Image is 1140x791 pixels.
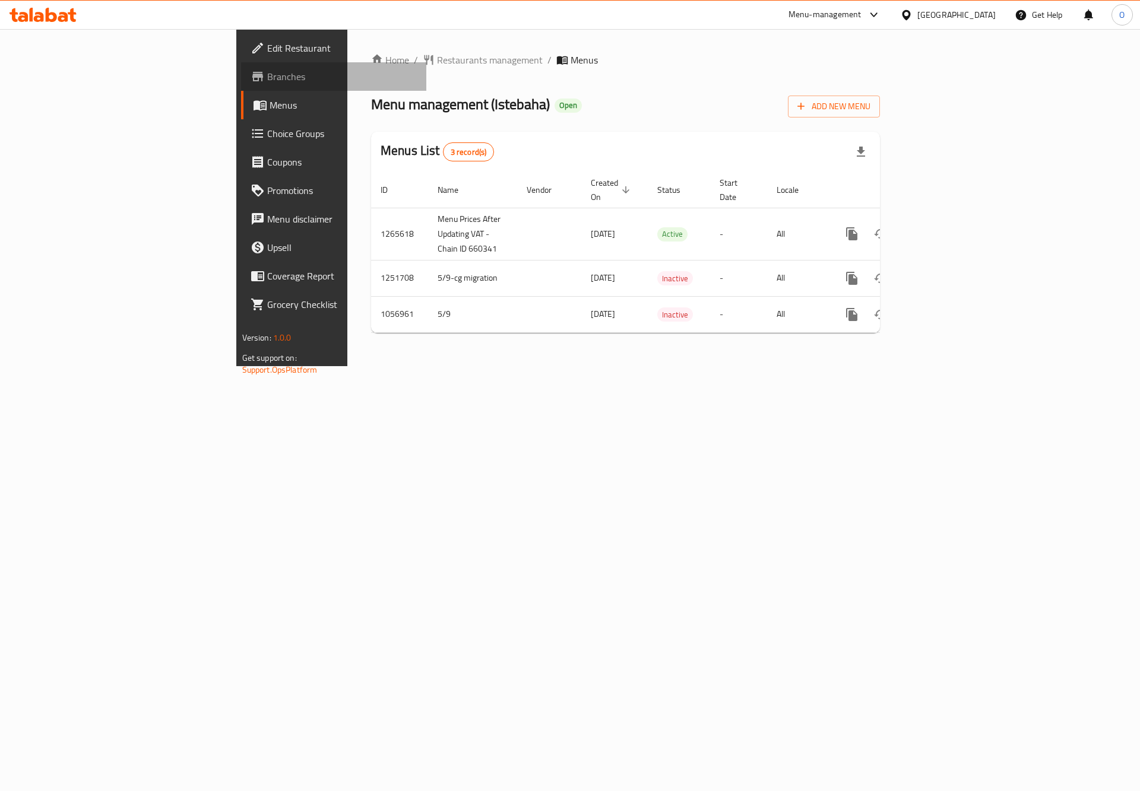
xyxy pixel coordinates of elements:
span: [DATE] [591,226,615,242]
a: Support.OpsPlatform [242,362,318,377]
h2: Menus List [381,142,494,161]
a: Promotions [241,176,427,205]
td: All [767,208,828,260]
span: [DATE] [591,270,615,285]
td: - [710,296,767,332]
a: Coverage Report [241,262,427,290]
span: Name [438,183,474,197]
a: Edit Restaurant [241,34,427,62]
nav: breadcrumb [371,53,880,67]
span: Promotions [267,183,417,198]
a: Choice Groups [241,119,427,148]
button: more [838,220,866,248]
div: Menu-management [788,8,862,22]
a: Grocery Checklist [241,290,427,319]
span: Active [657,227,688,241]
div: Total records count [443,142,495,161]
button: Change Status [866,300,895,329]
span: Branches [267,69,417,84]
div: [GEOGRAPHIC_DATA] [917,8,996,21]
button: Change Status [866,264,895,293]
span: Coupons [267,155,417,169]
span: Status [657,183,696,197]
a: Upsell [241,233,427,262]
span: Upsell [267,240,417,255]
button: Change Status [866,220,895,248]
span: Inactive [657,308,693,322]
div: Active [657,227,688,242]
span: Version: [242,330,271,345]
td: - [710,208,767,260]
td: 5/9 [428,296,517,332]
td: 5/9-cg migration [428,260,517,296]
span: Grocery Checklist [267,297,417,312]
span: Start Date [720,176,753,204]
div: Inactive [657,271,693,285]
div: Open [555,99,582,113]
span: ID [381,183,403,197]
span: Menus [571,53,598,67]
button: more [838,300,866,329]
span: Locale [777,183,814,197]
a: Restaurants management [423,53,543,67]
li: / [547,53,552,67]
td: - [710,260,767,296]
span: Menu management ( Istebaha ) [371,91,550,117]
td: All [767,296,828,332]
button: Add New Menu [788,96,880,117]
span: O [1119,8,1125,21]
td: All [767,260,828,296]
button: more [838,264,866,293]
span: Inactive [657,272,693,285]
a: Menu disclaimer [241,205,427,233]
span: [DATE] [591,306,615,322]
span: Get support on: [242,350,297,366]
span: Open [555,100,582,110]
span: Menus [270,98,417,112]
span: Choice Groups [267,126,417,141]
table: enhanced table [371,172,961,333]
span: 3 record(s) [444,147,494,158]
a: Coupons [241,148,427,176]
div: Inactive [657,307,693,322]
th: Actions [828,172,961,208]
div: Export file [847,138,875,166]
span: 1.0.0 [273,330,292,345]
span: Coverage Report [267,269,417,283]
span: Menu disclaimer [267,212,417,226]
span: Edit Restaurant [267,41,417,55]
span: Add New Menu [797,99,870,114]
span: Restaurants management [437,53,543,67]
a: Menus [241,91,427,119]
span: Vendor [527,183,567,197]
span: Created On [591,176,634,204]
td: Menu Prices After Updating VAT - Chain ID 660341 [428,208,517,260]
a: Branches [241,62,427,91]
